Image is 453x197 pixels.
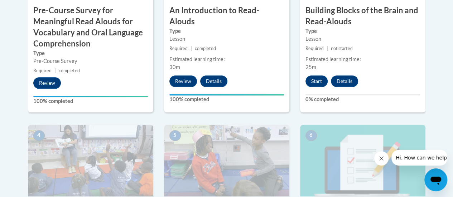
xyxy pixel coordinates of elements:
[169,95,284,103] label: 100% completed
[164,5,289,27] h3: An Introduction to Read-Alouds
[169,27,284,35] label: Type
[300,125,425,196] img: Course Image
[33,97,148,105] label: 100% completed
[191,46,192,51] span: |
[54,68,56,73] span: |
[4,5,58,11] span: Hi. How can we help?
[28,5,153,49] h3: Pre-Course Survey for Meaningful Read Alouds for Vocabulary and Oral Language Comprehension
[33,96,148,97] div: Your progress
[169,130,181,141] span: 5
[169,75,197,87] button: Review
[305,46,324,51] span: Required
[331,46,353,51] span: not started
[331,75,358,87] button: Details
[305,130,317,141] span: 6
[305,27,420,35] label: Type
[169,35,284,43] div: Lesson
[169,46,188,51] span: Required
[327,46,328,51] span: |
[195,46,216,51] span: completed
[33,130,45,141] span: 4
[305,75,328,87] button: Start
[28,125,153,196] img: Course Image
[59,68,80,73] span: completed
[33,49,148,57] label: Type
[169,94,284,95] div: Your progress
[305,95,420,103] label: 0% completed
[200,75,227,87] button: Details
[300,5,425,27] h3: Building Blocks of the Brain and Read-Alouds
[33,57,148,65] div: Pre-Course Survey
[374,151,389,166] iframe: Close message
[305,55,420,63] div: Estimated learning time:
[33,77,61,89] button: Review
[164,125,289,196] img: Course Image
[33,68,52,73] span: Required
[305,64,316,70] span: 25m
[169,64,180,70] span: 30m
[305,35,420,43] div: Lesson
[391,150,447,166] iframe: Message from company
[424,168,447,191] iframe: Button to launch messaging window
[169,55,284,63] div: Estimated learning time:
